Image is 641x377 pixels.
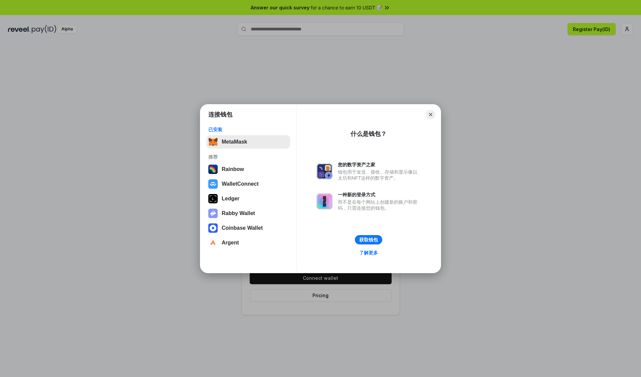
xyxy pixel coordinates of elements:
[206,192,290,205] button: Ledger
[222,240,239,246] div: Argent
[206,163,290,176] button: Rainbow
[316,193,333,209] img: svg+xml,%3Csvg%20xmlns%3D%22http%3A%2F%2Fwww.w3.org%2F2000%2Fsvg%22%20fill%3D%22none%22%20viewBox...
[206,177,290,191] button: WalletConnect
[426,110,435,119] button: Close
[222,181,259,187] div: WalletConnect
[355,235,382,244] button: 获取钱包
[338,169,421,181] div: 钱包用于发送、接收、存储和显示像以太坊和NFT这样的数字资产。
[222,210,255,216] div: Rabby Wallet
[222,166,244,172] div: Rainbow
[338,199,421,211] div: 而不是在每个网站上创建新的账户和密码，只需连接您的钱包。
[206,236,290,249] button: Argent
[208,238,218,247] img: svg+xml,%3Csvg%20width%3D%2228%22%20height%3D%2228%22%20viewBox%3D%220%200%2028%2028%22%20fill%3D...
[222,139,247,145] div: MetaMask
[316,163,333,179] img: svg+xml,%3Csvg%20xmlns%3D%22http%3A%2F%2Fwww.w3.org%2F2000%2Fsvg%22%20fill%3D%22none%22%20viewBox...
[208,154,288,160] div: 推荐
[208,223,218,233] img: svg+xml,%3Csvg%20width%3D%2228%22%20height%3D%2228%22%20viewBox%3D%220%200%2028%2028%22%20fill%3D...
[206,207,290,220] button: Rabby Wallet
[208,127,288,133] div: 已安装
[208,137,218,147] img: svg+xml,%3Csvg%20fill%3D%22none%22%20height%3D%2233%22%20viewBox%3D%220%200%2035%2033%22%20width%...
[338,192,421,198] div: 一种新的登录方式
[208,179,218,189] img: svg+xml,%3Csvg%20width%3D%2228%22%20height%3D%2228%22%20viewBox%3D%220%200%2028%2028%22%20fill%3D...
[359,237,378,243] div: 获取钱包
[222,196,239,202] div: Ledger
[351,130,387,138] div: 什么是钱包？
[222,225,263,231] div: Coinbase Wallet
[206,135,290,149] button: MetaMask
[208,165,218,174] img: svg+xml,%3Csvg%20width%3D%22120%22%20height%3D%22120%22%20viewBox%3D%220%200%20120%20120%22%20fil...
[359,250,378,256] div: 了解更多
[355,248,382,257] a: 了解更多
[208,194,218,203] img: svg+xml,%3Csvg%20xmlns%3D%22http%3A%2F%2Fwww.w3.org%2F2000%2Fsvg%22%20width%3D%2228%22%20height%3...
[206,221,290,235] button: Coinbase Wallet
[208,209,218,218] img: svg+xml,%3Csvg%20xmlns%3D%22http%3A%2F%2Fwww.w3.org%2F2000%2Fsvg%22%20fill%3D%22none%22%20viewBox...
[338,162,421,168] div: 您的数字资产之家
[208,111,232,119] h1: 连接钱包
